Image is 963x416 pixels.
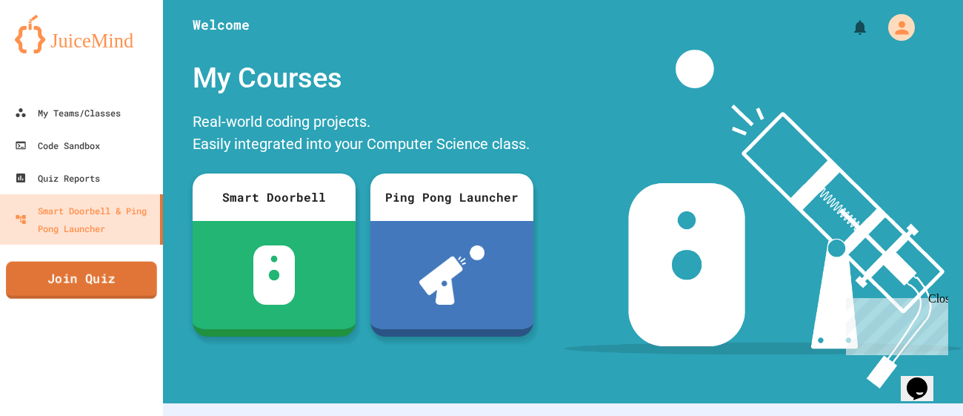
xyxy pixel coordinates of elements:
[824,15,873,40] div: My Notifications
[185,107,541,162] div: Real-world coding projects. Easily integrated into your Computer Science class.
[15,104,121,122] div: My Teams/Classes
[15,15,148,53] img: logo-orange.svg
[564,50,962,389] img: banner-image-my-projects.png
[419,245,485,305] img: ppl-with-ball.png
[193,174,356,221] div: Smart Doorbell
[185,50,541,107] div: My Courses
[6,262,157,299] a: Join Quiz
[370,174,533,221] div: Ping Pong Launcher
[873,10,919,44] div: My Account
[840,292,948,355] iframe: chat widget
[6,6,102,94] div: Chat with us now!Close
[15,136,100,154] div: Code Sandbox
[15,169,100,187] div: Quiz Reports
[901,357,948,401] iframe: chat widget
[253,245,296,305] img: sdb-white.svg
[15,202,154,237] div: Smart Doorbell & Ping Pong Launcher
